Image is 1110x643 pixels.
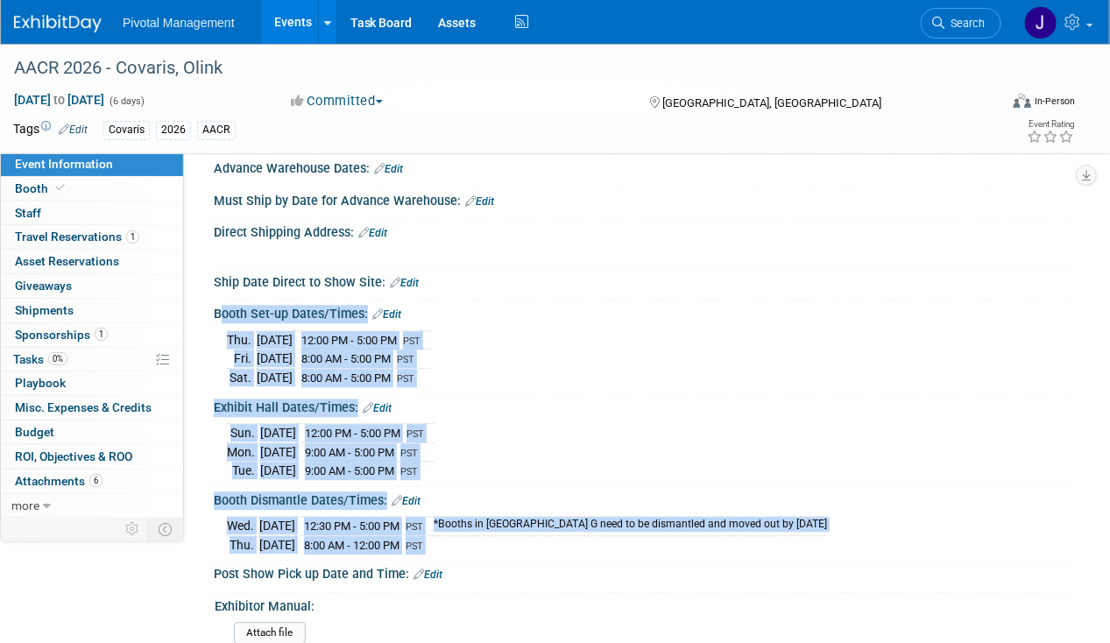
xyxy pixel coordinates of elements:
[305,464,394,477] span: 9:00 AM - 5:00 PM
[214,219,1075,242] div: Direct Shipping Address:
[214,300,1075,323] div: Booth Set-up Dates/Times:
[117,518,148,541] td: Personalize Event Tab Strip
[1,396,183,420] a: Misc. Expenses & Credits
[260,442,296,462] td: [DATE]
[259,535,295,554] td: [DATE]
[301,371,391,385] span: 8:00 AM - 5:00 PM
[227,442,260,462] td: Mon.
[257,350,293,369] td: [DATE]
[8,53,985,84] div: AACR 2026 - Covaris, Olink
[103,121,150,139] div: Covaris
[13,92,105,108] span: [DATE] [DATE]
[1024,6,1057,39] img: Jessica Gatton
[227,368,257,386] td: Sat.
[156,121,191,139] div: 2026
[214,155,1075,178] div: Advance Warehouse Dates:
[301,334,397,347] span: 12:00 PM - 5:00 PM
[15,328,108,342] span: Sponsorships
[1,348,183,371] a: Tasks0%
[51,93,67,107] span: to
[1,299,183,322] a: Shipments
[15,279,72,293] span: Giveaways
[1,494,183,518] a: more
[1,323,183,347] a: Sponsorships1
[15,206,41,220] span: Staff
[1,225,183,249] a: Travel Reservations1
[305,427,400,440] span: 12:00 PM - 5:00 PM
[363,402,392,414] a: Edit
[1,445,183,469] a: ROI, Objectives & ROO
[48,352,67,365] span: 0%
[15,181,68,195] span: Booth
[406,521,423,533] span: PST
[257,330,293,350] td: [DATE]
[214,269,1075,292] div: Ship Date Direct to Show Site:
[15,157,113,171] span: Event Information
[259,517,295,536] td: [DATE]
[1,470,183,493] a: Attachments6
[1,274,183,298] a: Giveaways
[13,120,88,140] td: Tags
[13,352,67,366] span: Tasks
[1,420,183,444] a: Budget
[1,371,183,395] a: Playbook
[257,368,293,386] td: [DATE]
[397,354,414,365] span: PST
[89,474,103,487] span: 6
[15,376,66,390] span: Playbook
[227,462,260,480] td: Tue.
[1,152,183,176] a: Event Information
[304,539,399,552] span: 8:00 AM - 12:00 PM
[227,535,259,554] td: Thu.
[921,8,1001,39] a: Search
[15,303,74,317] span: Shipments
[1034,95,1075,108] div: In-Person
[227,424,260,443] td: Sun.
[397,373,414,385] span: PST
[15,254,119,268] span: Asset Reservations
[214,561,1075,583] div: Post Show Pick up Date and Time:
[126,230,139,244] span: 1
[15,449,132,463] span: ROI, Objectives & ROO
[1,177,183,201] a: Booth
[465,195,494,208] a: Edit
[214,394,1075,417] div: Exhibit Hall Dates/Times:
[214,187,1075,210] div: Must Ship by Date for Advance Warehouse:
[227,330,257,350] td: Thu.
[1027,120,1074,129] div: Event Rating
[260,424,296,443] td: [DATE]
[123,16,235,30] span: Pivotal Management
[305,446,394,459] span: 9:00 AM - 5:00 PM
[148,518,184,541] td: Toggle Event Tabs
[15,230,139,244] span: Travel Reservations
[197,121,236,139] div: AACR
[403,336,421,347] span: PST
[1,201,183,225] a: Staff
[215,593,1067,615] div: Exhibitor Manual:
[11,498,39,512] span: more
[260,462,296,480] td: [DATE]
[59,124,88,136] a: Edit
[392,495,421,507] a: Edit
[15,425,54,439] span: Budget
[414,569,442,581] a: Edit
[286,92,390,110] button: Committed
[400,448,418,459] span: PST
[423,517,827,536] td: *Booths in [GEOGRAPHIC_DATA] G need to be dismantled and moved out by [DATE]
[1,250,183,273] a: Asset Reservations
[304,519,399,533] span: 12:30 PM - 5:00 PM
[407,428,424,440] span: PST
[1014,94,1031,108] img: Format-Inperson.png
[406,541,423,552] span: PST
[400,466,418,477] span: PST
[390,277,419,289] a: Edit
[95,328,108,341] span: 1
[374,163,403,175] a: Edit
[15,400,152,414] span: Misc. Expenses & Credits
[108,95,145,107] span: (6 days)
[944,17,985,30] span: Search
[372,308,401,321] a: Edit
[301,352,391,365] span: 8:00 AM - 5:00 PM
[14,15,102,32] img: ExhibitDay
[214,487,1075,510] div: Booth Dismantle Dates/Times:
